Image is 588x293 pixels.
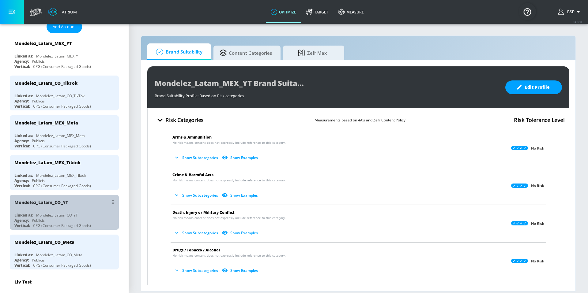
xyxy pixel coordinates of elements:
[32,178,45,183] div: Publicis
[518,83,550,91] span: Edit Profile
[36,252,82,258] div: Mondelez_Latam_CO_Meta
[172,172,213,177] span: Crime & Harmful Acts
[165,116,204,124] h4: Risk Categories
[14,59,29,64] div: Agency:
[573,20,582,24] span: v 4.32.0
[10,195,119,230] div: Mondelez_Latam_CO_YTLinked as:Mondelez_Latam_CO_YTAgency:PublicisVertical:CPG (Consumer Packaged ...
[565,10,575,14] span: login as: bsp_linking@zefr.com
[558,8,582,16] button: BSP
[172,210,235,215] span: Death, Injury or Military Conflict
[10,76,119,110] div: Mondelez_Latam_CO_TikTokLinked as:Mondelez_Latam_CO_TikTokAgency:PublicisVertical:CPG (Consumer P...
[36,93,85,98] div: Mondelez_Latam_CO_TikTok
[505,80,562,94] button: Edit Profile
[172,253,286,258] span: No risk means content does not expressly include reference to this category.
[220,46,272,60] span: Content Categories
[266,1,301,23] a: optimize
[36,133,85,138] div: Mondelez_Latam_MEX_Meta
[14,40,72,46] div: Mondelez_Latam_MEX_YT
[172,178,286,183] span: No risk means content does not expressly include reference to this category.
[32,138,45,143] div: Publicis
[10,235,119,269] div: Mondelez_Latam_CO_MetaLinked as:Mondelez_Latam_CO_MetaAgency:PublicisVertical:CPG (Consumer Packa...
[301,1,333,23] a: Target
[14,143,30,149] div: Vertical:
[48,7,77,17] a: Atrium
[14,218,29,223] div: Agency:
[10,155,119,190] div: Mondelez_Latam_MEX_TiktokLinked as:Mondelez_Latam_MEX_TiktokAgency:PublicisVertical:CPG (Consumer...
[172,228,221,238] button: Show Subcategories
[221,153,260,163] button: Show Examples
[172,153,221,163] button: Show Subcategories
[172,265,221,276] button: Show Subcategories
[33,104,91,109] div: CPG (Consumer Packaged Goods)
[10,115,119,150] div: Mondelez_Latam_MEX_MetaLinked as:Mondelez_Latam_MEX_MetaAgency:PublicisVertical:CPG (Consumer Pac...
[14,133,33,138] div: Linked as:
[14,223,30,228] div: Vertical:
[514,116,564,124] h4: Risk Tolerance Level
[172,216,286,220] span: No risk means content does not expressly include reference to this category.
[36,213,78,218] div: Mondelez_Latam_CO_YT
[33,223,91,228] div: CPG (Consumer Packaged Goods)
[14,173,33,178] div: Linked as:
[152,113,206,127] button: Risk Categories
[155,90,499,98] div: Brand Suitability Profile: Based on Risk categories
[32,258,45,263] div: Publicis
[14,199,68,205] div: Mondelez_Latam_CO_YT
[33,183,91,188] div: CPG (Consumer Packaged Goods)
[14,178,29,183] div: Agency:
[531,221,544,226] p: No Risk
[33,143,91,149] div: CPG (Consumer Packaged Goods)
[14,239,74,245] div: Mondelez_Latam_CO_Meta
[14,64,30,69] div: Vertical:
[14,252,33,258] div: Linked as:
[14,183,30,188] div: Vertical:
[153,45,202,59] span: Brand Suitability
[10,36,119,71] div: Mondelez_Latam_MEX_YTLinked as:Mondelez_Latam_MEX_YTAgency:PublicisVertical:CPG (Consumer Package...
[32,59,45,64] div: Publicis
[14,279,32,285] div: Liv Test
[36,173,86,178] div: Mondelez_Latam_MEX_Tiktok
[172,190,221,200] button: Show Subcategories
[33,263,91,268] div: CPG (Consumer Packaged Goods)
[221,190,260,200] button: Show Examples
[32,98,45,104] div: Publicis
[36,54,80,59] div: Mondelez_Latam_MEX_YT
[14,93,33,98] div: Linked as:
[14,104,30,109] div: Vertical:
[531,259,544,264] p: No Risk
[59,9,77,15] div: Atrium
[14,213,33,218] div: Linked as:
[32,218,45,223] div: Publicis
[221,228,260,238] button: Show Examples
[14,54,33,59] div: Linked as:
[531,184,544,188] p: No Risk
[333,1,369,23] a: measure
[315,117,405,123] p: Measurements based on 4A’s and Zefr Content Policy
[14,98,29,104] div: Agency:
[14,263,30,268] div: Vertical:
[289,46,336,60] span: Zefr Max
[14,120,78,126] div: Mondelez_Latam_MEX_Meta
[33,64,91,69] div: CPG (Consumer Packaged Goods)
[14,160,81,165] div: Mondelez_Latam_MEX_Tiktok
[221,265,260,276] button: Show Examples
[14,80,77,86] div: Mondelez_Latam_CO_TikTok
[172,135,212,140] span: Arms & Ammunition
[53,23,76,30] span: Add Account
[14,258,29,263] div: Agency:
[519,3,536,20] button: Open Resource Center
[172,247,220,253] span: Drugs / Tobacco / Alcohol
[531,146,544,151] p: No Risk
[172,140,286,145] span: No risk means content does not expressly include reference to this category.
[47,20,82,33] button: Add Account
[14,138,29,143] div: Agency:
